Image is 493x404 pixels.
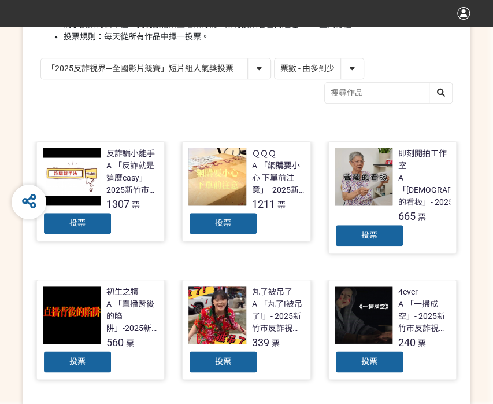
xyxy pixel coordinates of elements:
div: 初生之犢 [106,286,139,298]
span: 240 [398,336,416,348]
span: 票 [418,339,426,348]
div: A-「網購要小心 下單前注意」- 2025新竹市反詐視界影片徵件 [252,160,305,196]
span: 投票 [361,357,377,366]
div: A-「[DEMOGRAPHIC_DATA]的看板」- 2025新竹市反詐視界影片徵件 [398,172,491,208]
span: 票 [418,212,426,222]
div: A-「直播背後的陷阱」-2025新竹市反詐視界影片徵件 [106,298,159,335]
a: 初生之犢A-「直播背後的陷阱」-2025新竹市反詐視界影片徵件560票投票 [36,280,165,380]
div: A-「反詐就是這麼easy」- 2025新竹市反詐視界影片徵件 [106,160,159,196]
a: 丸了被吊了A-「丸了!被吊了!」- 2025新竹市反詐視界影片徵件339票投票 [182,280,311,380]
div: 反詐騙小能手 [106,148,155,160]
span: 投票 [215,357,231,366]
span: 票 [132,200,140,210]
span: 票 [277,200,286,210]
div: ＱＱＱ [252,148,276,160]
div: A-「丸了!被吊了!」- 2025新竹市反詐視界影片徵件 [252,298,305,335]
span: 1211 [252,198,275,210]
span: 票 [126,339,134,348]
span: 665 [398,210,416,222]
span: 1307 [106,198,129,210]
div: 4ever [398,286,418,298]
input: 搜尋作品 [325,83,452,103]
span: 投票 [69,218,86,227]
a: 4everA-「一掃成空」- 2025新竹市反詐視界影片徵件240票投票 [328,280,457,380]
li: 投票規則：每天從所有作品中擇一投票。 [64,31,453,43]
span: 560 [106,336,124,348]
a: 即刻開拍工作室A-「[DEMOGRAPHIC_DATA]的看板」- 2025新竹市反詐視界影片徵件665票投票 [328,141,457,254]
span: 投票 [69,357,86,366]
div: 丸了被吊了 [252,286,292,298]
span: 投票 [215,218,231,227]
a: 反詐騙小能手A-「反詐就是這麼easy」- 2025新竹市反詐視界影片徵件1307票投票 [36,141,165,241]
span: 投票 [361,230,377,240]
a: ＱＱＱA-「網購要小心 下單前注意」- 2025新竹市反詐視界影片徵件1211票投票 [182,141,311,241]
div: 即刻開拍工作室 [398,148,451,172]
span: 票 [272,339,280,348]
div: A-「一掃成空」- 2025新竹市反詐視界影片徵件 [398,298,451,335]
span: 339 [252,336,269,348]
